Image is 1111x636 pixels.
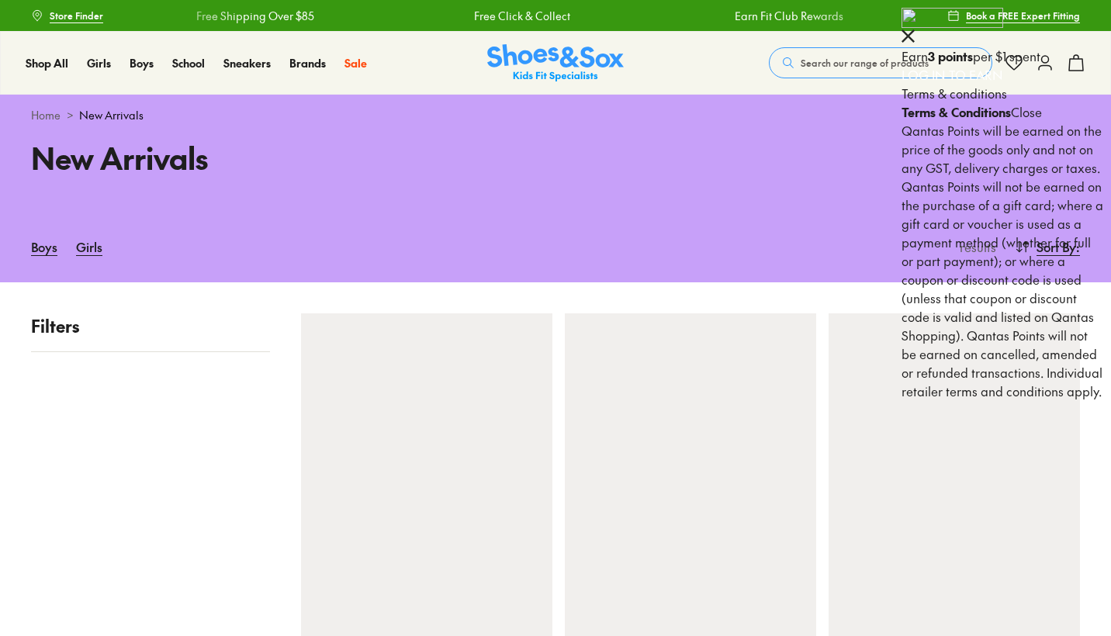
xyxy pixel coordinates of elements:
[769,47,992,78] button: Search our range of products
[902,47,1103,65] p: Earn per $1 spent
[487,44,624,82] a: Shoes & Sox
[76,230,102,264] a: Girls
[223,55,271,71] a: Sneakers
[902,121,1103,400] p: Qantas Points will be earned on the price of the goods only and not on any GST, delivery charges ...
[172,55,205,71] a: School
[801,56,929,70] span: Search our range of products
[902,65,1003,84] button: LOG IN TO EARN
[726,8,835,24] a: Earn Fit Club Rewards
[902,85,1007,102] a: Terms & conditions
[31,313,270,339] p: Filters
[31,107,61,123] a: Home
[1011,103,1042,120] a: Close
[79,107,144,123] span: New Arrivals
[31,107,1080,123] div: >
[31,230,57,264] a: Boys
[289,55,326,71] a: Brands
[466,8,562,24] a: Free Click & Collect
[87,55,111,71] a: Girls
[130,55,154,71] a: Boys
[31,136,537,180] h1: New Arrivals
[31,2,103,29] a: Store Finder
[947,2,1080,29] a: Book a FREE Expert Fitting
[188,8,306,24] a: Free Shipping Over $85
[50,9,103,22] span: Store Finder
[487,44,624,82] img: SNS_Logo_Responsive.svg
[928,47,973,64] strong: 3 points
[902,103,1011,120] strong: Terms & Conditions
[26,55,68,71] a: Shop All
[344,55,367,71] a: Sale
